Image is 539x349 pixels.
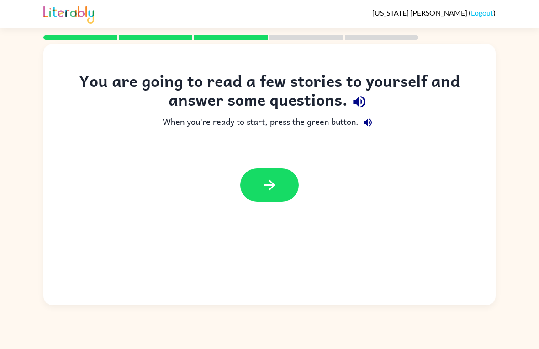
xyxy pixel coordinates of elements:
[471,8,493,17] a: Logout
[372,8,469,17] span: [US_STATE] [PERSON_NAME]
[62,71,477,113] div: You are going to read a few stories to yourself and answer some questions.
[372,8,496,17] div: ( )
[62,113,477,132] div: When you're ready to start, press the green button.
[43,4,94,24] img: Literably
